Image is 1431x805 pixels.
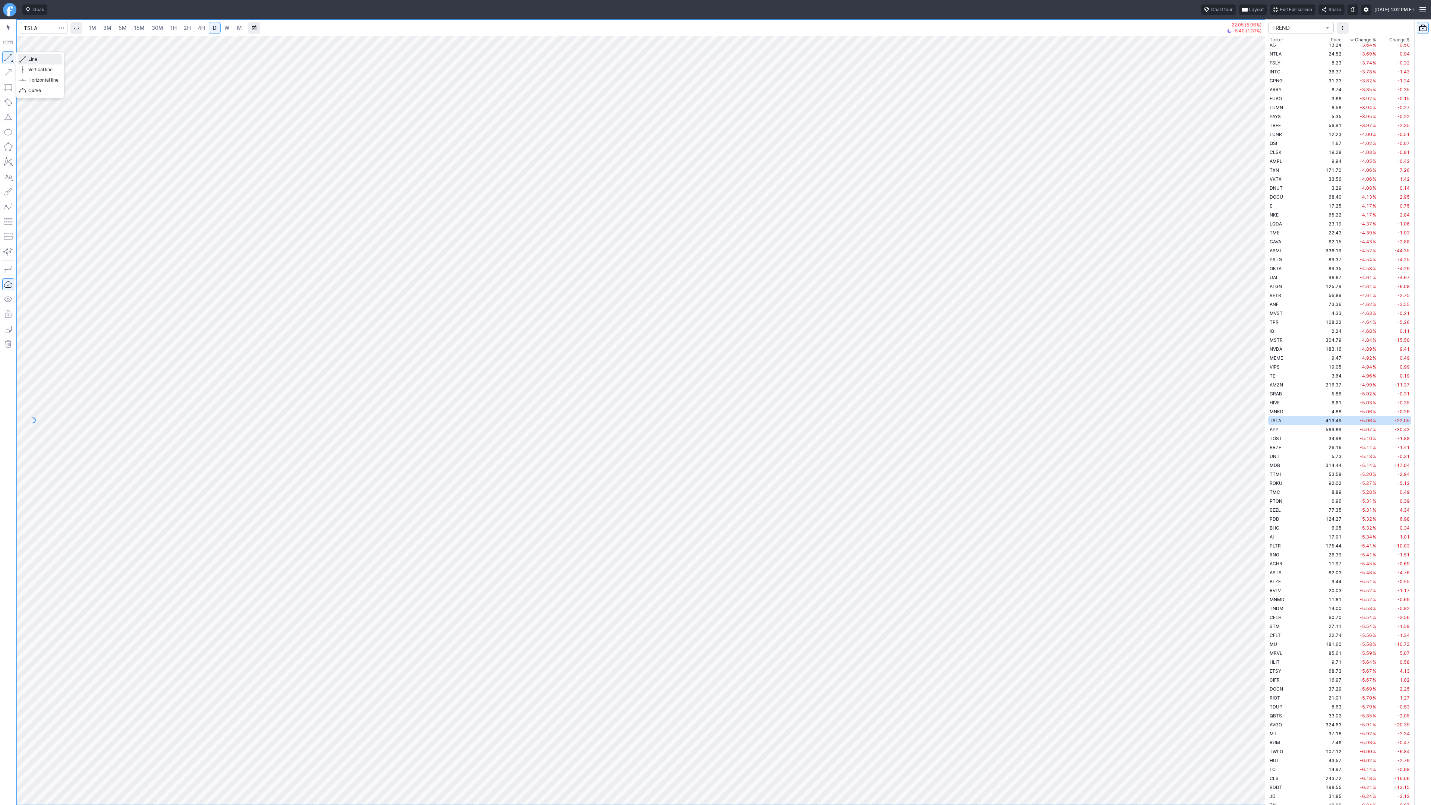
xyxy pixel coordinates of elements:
span: -3.85 [1360,87,1372,92]
span: -4.06 [1360,167,1372,173]
span: -22.05 [1394,418,1410,423]
span: Share [1329,6,1341,13]
td: 9.47 [1315,353,1343,362]
span: -0.51 [1397,132,1410,137]
span: -5.26 [1397,319,1410,325]
span: TREE [1270,123,1281,128]
span: -1.03 [1397,230,1410,236]
td: 936.19 [1315,246,1343,255]
td: 62.15 [1315,237,1343,246]
button: Ideas [22,4,47,15]
a: D [209,22,221,34]
span: % [1372,364,1376,370]
span: % [1372,275,1376,280]
span: TREND [1272,24,1322,32]
span: -3.95 [1360,114,1372,119]
span: -4.61 [1360,293,1372,298]
span: [DATE] 1:02 PM ET [1374,6,1415,13]
span: ANF [1270,302,1279,307]
span: -3.82 [1360,78,1372,83]
span: -0.32 [1397,60,1410,66]
span: VIPS [1270,364,1280,370]
span: -4.61 [1360,284,1372,289]
input: Search [20,22,67,34]
span: FUBO [1270,96,1282,101]
button: Layout [1239,4,1267,15]
span: -4.02 [1360,141,1372,146]
span: LUNR [1270,132,1282,137]
td: 31.23 [1315,76,1343,85]
span: Line [28,56,59,63]
span: TOST [1270,436,1282,441]
span: -0.49 [1397,355,1410,361]
td: 8.23 [1315,58,1343,67]
span: Chart tour [1211,6,1233,13]
span: % [1372,302,1376,307]
span: LQDA [1270,221,1282,227]
td: 304.79 [1315,335,1343,344]
td: 96.67 [1315,273,1343,282]
span: Horizontal line [28,76,59,84]
button: Chart tour [1201,4,1236,15]
a: 5M [115,22,130,34]
button: Remove all autosaved drawings [2,338,14,350]
span: -0.35 [1397,87,1410,92]
span: % [1372,60,1376,66]
span: -2.35 [1397,123,1410,128]
span: Change $ [1389,36,1410,44]
td: 36.37 [1315,67,1343,76]
td: 183.16 [1315,344,1343,353]
span: -0.27 [1397,105,1410,110]
span: -0.11 [1397,328,1410,334]
button: Search [56,22,67,34]
span: % [1372,319,1376,325]
button: Anchored VWAP [2,245,14,257]
span: APP [1270,427,1279,432]
span: -3.94 [1360,105,1372,110]
span: Change % [1355,36,1376,44]
td: 3.29 [1315,183,1343,192]
span: -4.17 [1360,203,1372,209]
span: -2.75 [1397,293,1410,298]
span: -7.26 [1397,167,1410,173]
span: OKTA [1270,266,1282,271]
td: 24.52 [1315,49,1343,58]
span: PAYS [1270,114,1281,119]
span: % [1372,266,1376,271]
a: Finviz.com [3,3,16,16]
span: NTLA [1270,51,1282,57]
button: Exit Full screen [1270,4,1315,15]
button: Drawing mode: Single [2,263,14,275]
span: % [1372,185,1376,191]
span: -5.03 [1360,400,1372,405]
span: CPNG [1270,78,1283,83]
span: -1.06 [1397,221,1410,227]
span: BETR [1270,293,1281,298]
span: -5.10 [1360,436,1372,441]
span: % [1372,51,1376,57]
span: D [213,25,217,31]
td: 56.91 [1315,121,1343,130]
a: 30M [148,22,167,34]
span: % [1372,123,1376,128]
span: 2H [184,25,191,31]
td: 89.35 [1315,264,1343,273]
td: 4.33 [1315,309,1343,318]
td: 34.98 [1315,434,1343,443]
span: % [1372,293,1376,298]
span: % [1372,78,1376,83]
span: -4.54 [1360,257,1372,262]
div: Line [16,51,64,98]
span: -4.89 [1360,346,1372,352]
span: -4.03 [1360,149,1372,155]
span: TME [1270,230,1279,236]
td: 56.89 [1315,291,1343,300]
td: 73.36 [1315,300,1343,309]
button: Text [2,171,14,183]
td: 19.05 [1315,362,1343,371]
div: Price [1331,36,1342,44]
span: -4.52 [1360,248,1372,253]
span: DOCU [1270,194,1283,200]
span: % [1372,69,1376,75]
span: -0.21 [1397,310,1410,316]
